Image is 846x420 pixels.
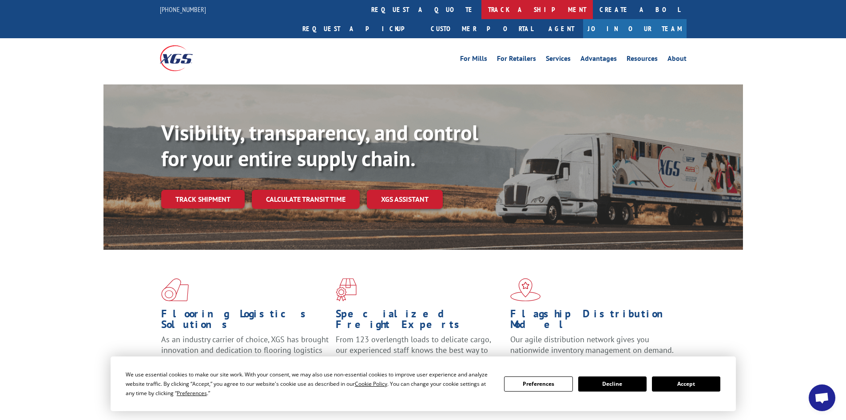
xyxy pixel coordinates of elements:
[652,376,720,392] button: Accept
[161,334,329,366] span: As an industry carrier of choice, XGS has brought innovation and dedication to flooring logistics...
[336,334,504,374] p: From 123 overlength loads to delicate cargo, our experienced staff knows the best way to move you...
[627,55,658,65] a: Resources
[424,19,540,38] a: Customer Portal
[367,190,443,209] a: XGS ASSISTANT
[504,376,572,392] button: Preferences
[126,370,493,398] div: We use essential cookies to make our site work. With your consent, we may also use non-essential ...
[252,190,360,209] a: Calculate transit time
[460,55,487,65] a: For Mills
[583,19,687,38] a: Join Our Team
[510,278,541,301] img: xgs-icon-flagship-distribution-model-red
[161,119,478,172] b: Visibility, transparency, and control for your entire supply chain.
[355,380,387,388] span: Cookie Policy
[510,334,674,355] span: Our agile distribution network gives you nationwide inventory management on demand.
[336,308,504,334] h1: Specialized Freight Experts
[497,55,536,65] a: For Retailers
[296,19,424,38] a: Request a pickup
[667,55,687,65] a: About
[809,384,835,411] div: Open chat
[161,278,189,301] img: xgs-icon-total-supply-chain-intelligence-red
[540,19,583,38] a: Agent
[336,278,357,301] img: xgs-icon-focused-on-flooring-red
[111,356,736,411] div: Cookie Consent Prompt
[580,55,617,65] a: Advantages
[160,5,206,14] a: [PHONE_NUMBER]
[177,389,207,397] span: Preferences
[161,190,245,208] a: Track shipment
[546,55,571,65] a: Services
[578,376,647,392] button: Decline
[161,308,329,334] h1: Flooring Logistics Solutions
[510,308,678,334] h1: Flagship Distribution Model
